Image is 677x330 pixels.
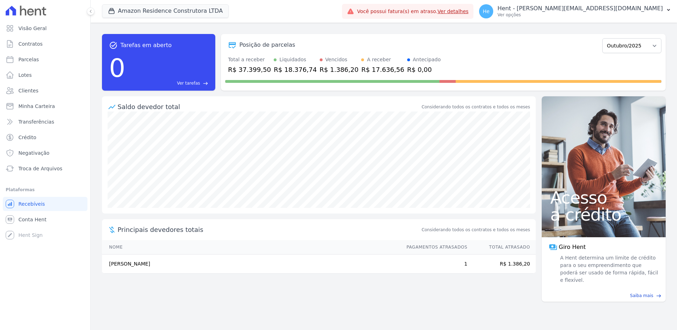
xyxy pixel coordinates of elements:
[118,225,420,234] span: Principais devedores totais
[228,65,271,74] div: R$ 37.399,50
[367,56,391,63] div: A receber
[550,206,657,223] span: a crédito
[400,240,468,255] th: Pagamentos Atrasados
[3,68,87,82] a: Lotes
[18,149,50,157] span: Negativação
[422,227,530,233] span: Considerando todos os contratos e todos os meses
[656,293,661,298] span: east
[18,118,54,125] span: Transferências
[3,161,87,176] a: Troca de Arquivos
[128,80,208,86] a: Ver tarefas east
[109,41,118,50] span: task_alt
[3,130,87,144] a: Crédito
[18,165,62,172] span: Troca de Arquivos
[3,99,87,113] a: Minha Carteira
[550,189,657,206] span: Acesso
[497,5,663,12] p: Hent - [PERSON_NAME][EMAIL_ADDRESS][DOMAIN_NAME]
[473,1,677,21] button: He Hent - [PERSON_NAME][EMAIL_ADDRESS][DOMAIN_NAME] Ver opções
[239,41,295,49] div: Posição de parcelas
[468,255,536,274] td: R$ 1.386,20
[413,56,441,63] div: Antecipado
[279,56,306,63] div: Liquidados
[361,65,404,74] div: R$ 17.636,56
[325,56,347,63] div: Vencidos
[3,37,87,51] a: Contratos
[274,65,317,74] div: R$ 18.376,74
[18,216,46,223] span: Conta Hent
[559,254,659,284] span: A Hent determina um limite de crédito para o seu empreendimento que poderá ser usado de forma ráp...
[559,243,586,251] span: Giro Hent
[102,255,400,274] td: [PERSON_NAME]
[18,25,47,32] span: Visão Geral
[18,200,45,207] span: Recebíveis
[109,50,125,86] div: 0
[3,52,87,67] a: Parcelas
[357,8,468,15] span: Você possui fatura(s) em atraso.
[422,104,530,110] div: Considerando todos os contratos e todos os meses
[3,146,87,160] a: Negativação
[102,240,400,255] th: Nome
[102,4,229,18] button: Amazon Residence Construtora LTDA
[468,240,536,255] th: Total Atrasado
[320,65,359,74] div: R$ 1.386,20
[407,65,441,74] div: R$ 0,00
[3,115,87,129] a: Transferências
[228,56,271,63] div: Total a receber
[546,292,661,299] a: Saiba mais east
[3,21,87,35] a: Visão Geral
[120,41,172,50] span: Tarefas em aberto
[400,255,468,274] td: 1
[18,103,55,110] span: Minha Carteira
[118,102,420,112] div: Saldo devedor total
[18,72,32,79] span: Lotes
[497,12,663,18] p: Ver opções
[3,84,87,98] a: Clientes
[18,87,38,94] span: Clientes
[3,197,87,211] a: Recebíveis
[18,56,39,63] span: Parcelas
[203,81,208,86] span: east
[3,212,87,227] a: Conta Hent
[6,186,85,194] div: Plataformas
[18,134,36,141] span: Crédito
[438,8,469,14] a: Ver detalhes
[18,40,42,47] span: Contratos
[483,9,490,14] span: He
[177,80,200,86] span: Ver tarefas
[630,292,653,299] span: Saiba mais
